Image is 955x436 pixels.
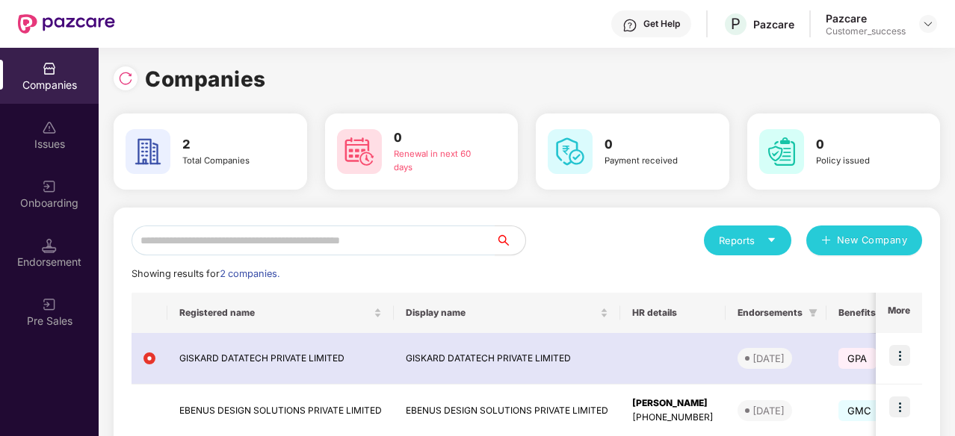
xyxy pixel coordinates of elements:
span: filter [809,308,818,317]
div: Reports [719,233,776,248]
div: Payment received [605,155,698,168]
td: GISKARD DATATECH PRIVATE LIMITED [167,333,394,384]
span: caret-down [767,235,776,245]
span: 2 companies. [220,268,279,279]
span: Showing results for [132,268,279,279]
span: GMC [838,400,881,421]
th: Registered name [167,293,394,333]
span: Registered name [179,307,371,319]
h3: 0 [605,135,698,155]
div: Pazcare [753,17,794,31]
td: GISKARD DATATECH PRIVATE LIMITED [394,333,620,384]
div: [DATE] [752,403,785,418]
button: search [495,225,526,255]
img: svg+xml;base64,PHN2ZyBpZD0iUmVsb2FkLTMyeDMyIiB4bWxucz0iaHR0cDovL3d3dy53My5vcmcvMjAwMC9zdmciIHdpZH... [118,71,133,86]
span: filter [806,304,820,322]
img: New Pazcare Logo [18,14,115,34]
div: Customer_success [826,25,906,37]
th: Benefits [826,293,912,333]
div: [PHONE_NUMBER] [632,411,714,425]
img: svg+xml;base64,PHN2ZyB4bWxucz0iaHR0cDovL3d3dy53My5vcmcvMjAwMC9zdmciIHdpZHRoPSI2MCIgaGVpZ2h0PSI2MC... [126,129,170,174]
h3: 2 [182,135,276,155]
th: Display name [394,293,620,333]
img: svg+xml;base64,PHN2ZyBpZD0iRHJvcGRvd24tMzJ4MzIiIHhtbG5zPSJodHRwOi8vd3d3LnczLm9yZy8yMDAwL3N2ZyIgd2... [922,18,934,30]
span: P [731,15,741,33]
div: Total Companies [182,155,276,168]
h1: Companies [145,63,266,96]
img: svg+xml;base64,PHN2ZyBpZD0iSGVscC0zMngzMiIgeG1sbnM9Imh0dHA6Ly93d3cudzMub3JnLzIwMDAvc3ZnIiB3aWR0aD... [622,18,637,33]
div: Renewal in next 60 days [394,148,487,175]
div: Pazcare [826,11,906,25]
h3: 0 [816,135,909,155]
h3: 0 [394,128,487,148]
img: svg+xml;base64,PHN2ZyB4bWxucz0iaHR0cDovL3d3dy53My5vcmcvMjAwMC9zdmciIHdpZHRoPSI2MCIgaGVpZ2h0PSI2MC... [548,129,593,174]
span: GPA [838,348,877,369]
img: icon [889,345,910,366]
span: Display name [406,307,597,319]
img: svg+xml;base64,PHN2ZyBpZD0iQ29tcGFuaWVzIiB4bWxucz0iaHR0cDovL3d3dy53My5vcmcvMjAwMC9zdmciIHdpZHRoPS... [42,61,57,76]
div: [PERSON_NAME] [632,396,714,411]
span: search [495,234,525,246]
img: icon [889,396,910,417]
img: svg+xml;base64,PHN2ZyB3aWR0aD0iMjAiIGhlaWdodD0iMjAiIHZpZXdCb3g9IjAgMCAyMCAyMCIgZmlsbD0ibm9uZSIgeG... [42,297,57,312]
img: svg+xml;base64,PHN2ZyB4bWxucz0iaHR0cDovL3d3dy53My5vcmcvMjAwMC9zdmciIHdpZHRoPSIxMiIgaGVpZ2h0PSIxMi... [143,352,155,364]
img: svg+xml;base64,PHN2ZyB4bWxucz0iaHR0cDovL3d3dy53My5vcmcvMjAwMC9zdmciIHdpZHRoPSI2MCIgaGVpZ2h0PSI2MC... [759,129,804,174]
div: Policy issued [816,155,909,168]
span: Endorsements [738,307,803,319]
div: [DATE] [752,351,785,366]
div: Get Help [643,18,680,30]
th: HR details [620,293,726,333]
span: plus [821,235,831,247]
span: New Company [837,233,908,248]
img: svg+xml;base64,PHN2ZyB3aWR0aD0iMTQuNSIgaGVpZ2h0PSIxNC41IiB2aWV3Qm94PSIwIDAgMTYgMTYiIGZpbGw9Im5vbm... [42,238,57,253]
img: svg+xml;base64,PHN2ZyB4bWxucz0iaHR0cDovL3d3dy53My5vcmcvMjAwMC9zdmciIHdpZHRoPSI2MCIgaGVpZ2h0PSI2MC... [337,129,382,174]
button: plusNew Company [806,225,922,255]
img: svg+xml;base64,PHN2ZyB3aWR0aD0iMjAiIGhlaWdodD0iMjAiIHZpZXdCb3g9IjAgMCAyMCAyMCIgZmlsbD0ibm9uZSIgeG... [42,179,57,194]
img: svg+xml;base64,PHN2ZyBpZD0iSXNzdWVzX2Rpc2FibGVkIiB4bWxucz0iaHR0cDovL3d3dy53My5vcmcvMjAwMC9zdmciIH... [42,120,57,135]
th: More [876,293,922,333]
